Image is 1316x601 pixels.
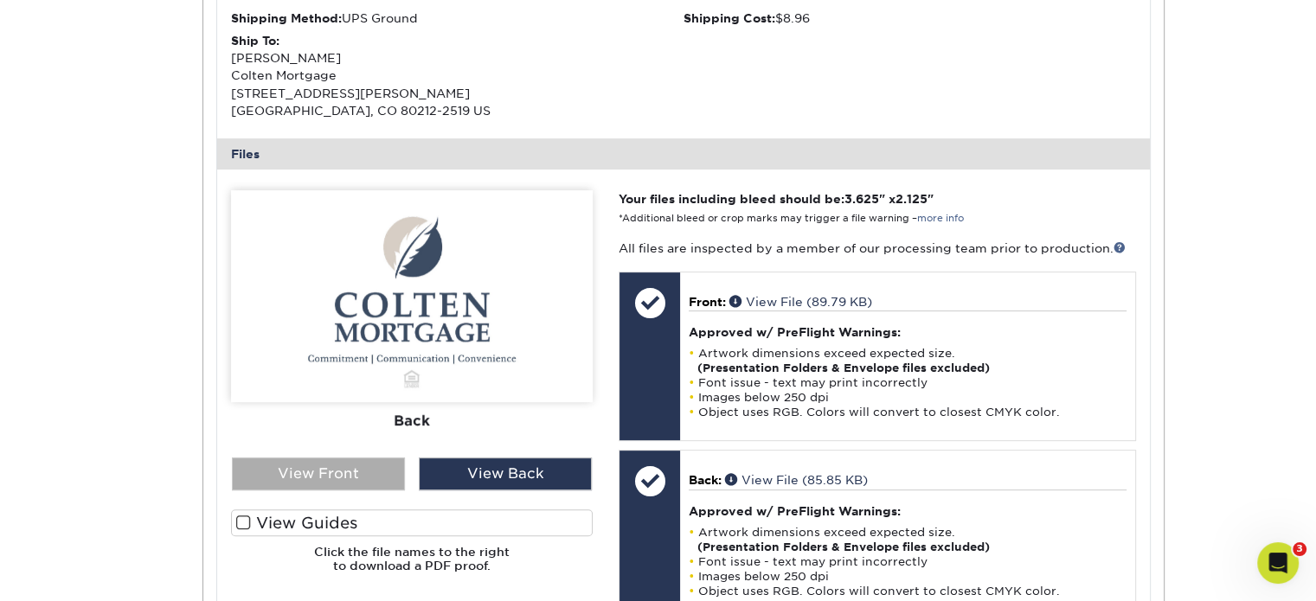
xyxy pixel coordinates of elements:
li: Artwork dimensions exceed expected size. [689,346,1126,375]
strong: Shipping Method: [231,11,342,25]
li: Object uses RGB. Colors will convert to closest CMYK color. [689,584,1126,598]
strong: Your files including bleed should be: " x " [619,192,934,206]
strong: (Presentation Folders & Envelope files excluded) [697,540,990,553]
p: All files are inspected by a member of our processing team prior to production. [619,240,1135,257]
div: View Front [232,457,405,490]
div: Files [217,138,1150,169]
span: 3 [1293,542,1306,556]
div: [PERSON_NAME] Colten Mortgage [STREET_ADDRESS][PERSON_NAME] [GEOGRAPHIC_DATA], CO 80212-2519 US [231,32,684,120]
span: 3.625 [844,192,879,206]
div: View Back [419,457,592,490]
h4: Approved w/ PreFlight Warnings: [689,325,1126,339]
a: more info [917,213,964,224]
li: Artwork dimensions exceed expected size. [689,525,1126,554]
span: Front: [689,295,726,309]
small: *Additional bleed or crop marks may trigger a file warning – [619,213,964,224]
li: Font issue - text may print incorrectly [689,375,1126,390]
li: Images below 250 dpi [689,390,1126,405]
div: UPS Ground [231,10,684,27]
a: View File (85.85 KB) [725,473,868,487]
div: Back [231,402,593,440]
span: 2.125 [896,192,928,206]
a: View File (89.79 KB) [729,295,872,309]
h6: Click the file names to the right to download a PDF proof. [231,545,593,587]
h4: Approved w/ PreFlight Warnings: [689,504,1126,518]
li: Object uses RGB. Colors will convert to closest CMYK color. [689,405,1126,419]
strong: Ship To: [231,34,279,48]
strong: Shipping Cost: [684,11,775,25]
span: Back: [689,473,722,487]
li: Images below 250 dpi [689,569,1126,584]
strong: (Presentation Folders & Envelope files excluded) [697,361,990,374]
iframe: Intercom live chat [1257,542,1299,584]
li: Font issue - text may print incorrectly [689,554,1126,569]
div: $8.96 [684,10,1136,27]
label: View Guides [231,509,593,536]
